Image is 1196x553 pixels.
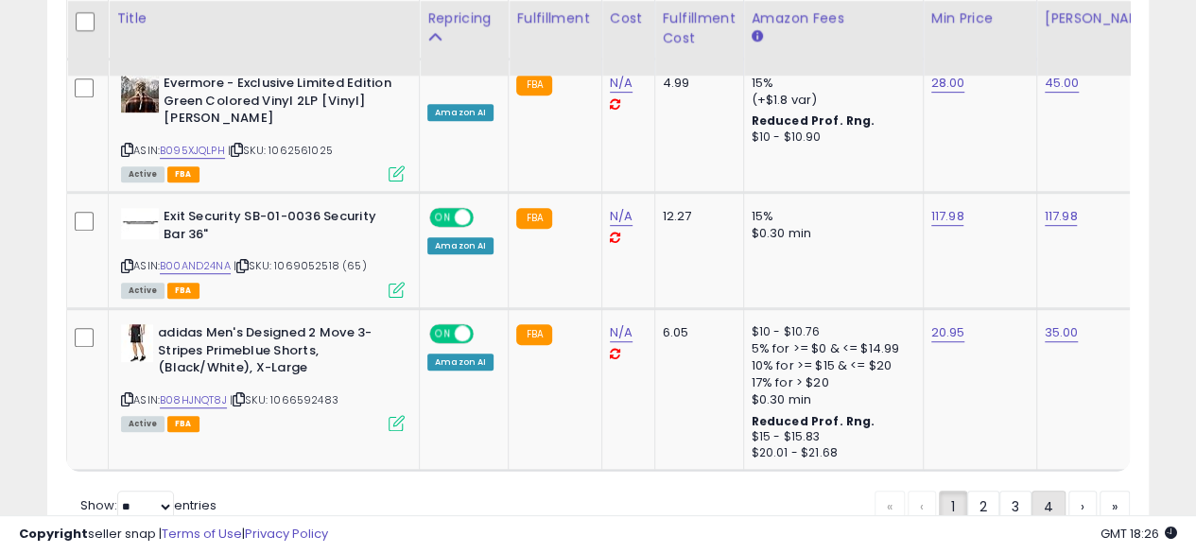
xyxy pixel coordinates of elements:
[1045,74,1080,93] a: 45.00
[610,207,633,226] a: N/A
[752,112,875,129] b: Reduced Prof. Rng.
[752,445,909,461] div: $20.01 - $21.68
[1045,9,1157,28] div: [PERSON_NAME]
[1112,497,1118,516] span: »
[752,374,909,391] div: 17% for > $20
[19,526,328,544] div: seller snap | |
[663,208,729,225] div: 12.27
[1045,323,1079,342] a: 35.00
[116,9,411,28] div: Title
[121,324,405,429] div: ASIN:
[752,208,909,225] div: 15%
[516,324,551,345] small: FBA
[752,357,909,374] div: 10% for >= $15 & <= $20
[752,92,909,109] div: (+$1.8 var)
[228,143,333,158] span: | SKU: 1062561025
[162,525,242,543] a: Terms of Use
[610,9,647,28] div: Cost
[752,324,909,340] div: $10 - $10.76
[431,326,455,342] span: ON
[471,210,501,226] span: OFF
[167,416,199,432] span: FBA
[121,283,165,299] span: All listings currently available for purchase on Amazon
[80,496,217,514] span: Show: entries
[516,75,551,95] small: FBA
[999,491,1031,523] a: 3
[121,75,159,112] img: 51vMmM0oT-L._SL40_.jpg
[160,258,231,274] a: B00AND24NA
[516,9,593,28] div: Fulfillment
[752,130,909,146] div: $10 - $10.90
[245,525,328,543] a: Privacy Policy
[19,525,88,543] strong: Copyright
[752,391,909,408] div: $0.30 min
[931,9,1029,28] div: Min Price
[931,323,965,342] a: 20.95
[427,354,494,371] div: Amazon AI
[1081,497,1084,516] span: ›
[610,323,633,342] a: N/A
[121,75,405,180] div: ASIN:
[1031,491,1066,523] a: 4
[752,413,875,429] b: Reduced Prof. Rng.
[167,283,199,299] span: FBA
[164,75,393,132] b: Evermore - Exclusive Limited Edition Green Colored Vinyl 2LP [Vinyl] [PERSON_NAME]
[121,208,405,296] div: ASIN:
[752,9,915,28] div: Amazon Fees
[230,392,338,407] span: | SKU: 1066592483
[160,392,227,408] a: B08HJNQT8J
[610,74,633,93] a: N/A
[931,74,965,93] a: 28.00
[158,324,388,382] b: adidas Men's Designed 2 Move 3-Stripes Primeblue Shorts, (Black/White), X-Large
[967,491,999,523] a: 2
[121,208,159,239] img: 31rFOBQXO7L._SL40_.jpg
[931,207,964,226] a: 117.98
[427,9,500,28] div: Repricing
[752,429,909,445] div: $15 - $15.83
[1045,207,1078,226] a: 117.98
[752,28,763,45] small: Amazon Fees.
[164,208,393,248] b: Exit Security SB-01-0036 Security Bar 36"
[752,75,909,92] div: 15%
[663,75,729,92] div: 4.99
[427,237,494,254] div: Amazon AI
[471,326,501,342] span: OFF
[939,491,967,523] a: 1
[121,166,165,182] span: All listings currently available for purchase on Amazon
[663,324,729,341] div: 6.05
[167,166,199,182] span: FBA
[121,324,153,362] img: 31SI6oOTO9L._SL40_.jpg
[431,210,455,226] span: ON
[1101,525,1177,543] span: 2025-08-12 18:26 GMT
[752,340,909,357] div: 5% for >= $0 & <= $14.99
[160,143,225,159] a: B095XJQLPH
[752,225,909,242] div: $0.30 min
[234,258,367,273] span: | SKU: 1069052518 (65)
[121,416,165,432] span: All listings currently available for purchase on Amazon
[663,9,736,48] div: Fulfillment Cost
[427,104,494,121] div: Amazon AI
[516,208,551,229] small: FBA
